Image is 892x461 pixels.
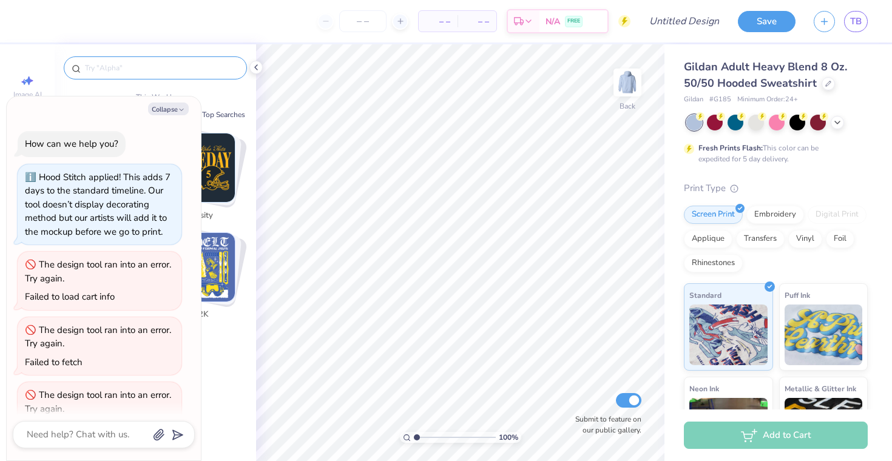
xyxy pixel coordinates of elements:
[25,258,171,284] div: The design tool ran into an error. Try again.
[738,11,796,32] button: Save
[689,305,768,365] img: Standard
[684,181,868,195] div: Print Type
[788,230,822,248] div: Vinyl
[25,389,171,415] div: The design tool ran into an error. Try again.
[25,291,115,303] div: Failed to load cart info
[684,254,743,272] div: Rhinestones
[25,171,171,238] div: Hood Stitch applied! This adds 7 days to the standard timeline. Our tool doesn’t display decorati...
[689,382,719,395] span: Neon Ink
[339,10,387,32] input: – –
[785,382,856,395] span: Metallic & Glitter Ink
[198,109,249,121] button: Top Searches
[158,232,250,326] button: Stack Card Button Y2K
[136,92,175,103] p: This Week's
[684,206,743,224] div: Screen Print
[465,15,489,28] span: – –
[499,432,518,443] span: 100 %
[546,15,560,28] span: N/A
[689,289,721,301] span: Standard
[615,70,640,95] img: Back
[785,305,863,365] img: Puff Ink
[746,206,804,224] div: Embroidery
[13,90,42,99] span: Image AI
[709,95,731,105] span: # G185
[844,11,868,32] a: TB
[25,138,118,150] div: How can we help you?
[808,206,867,224] div: Digital Print
[698,143,848,164] div: This color can be expedited for 5 day delivery.
[640,9,729,33] input: Untitled Design
[567,17,580,25] span: FREE
[158,133,250,226] button: Stack Card Button Varsity
[736,230,785,248] div: Transfers
[569,414,641,436] label: Submit to feature on our public gallery.
[698,143,763,153] strong: Fresh Prints Flash:
[84,62,239,74] input: Try "Alpha"
[689,398,768,459] img: Neon Ink
[684,95,703,105] span: Gildan
[25,356,83,368] div: Failed to fetch
[785,289,810,301] span: Puff Ink
[826,230,854,248] div: Foil
[620,101,635,112] div: Back
[785,398,863,459] img: Metallic & Glitter Ink
[737,95,798,105] span: Minimum Order: 24 +
[684,230,732,248] div: Applique
[684,59,847,90] span: Gildan Adult Heavy Blend 8 Oz. 50/50 Hooded Sweatshirt
[25,324,171,350] div: The design tool ran into an error. Try again.
[850,15,862,29] span: TB
[148,103,189,115] button: Collapse
[426,15,450,28] span: – –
